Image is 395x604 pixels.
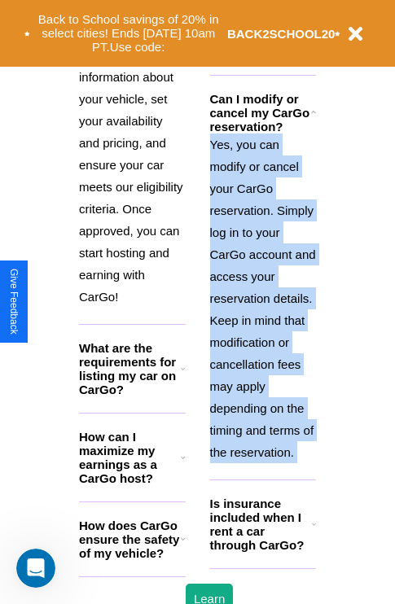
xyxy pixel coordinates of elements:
h3: How can I maximize my earnings as a CarGo host? [79,430,181,485]
button: Back to School savings of 20% in select cities! Ends [DATE] 10am PT.Use code: [30,8,227,59]
h3: How does CarGo ensure the safety of my vehicle? [79,519,181,560]
p: Yes, you can modify or cancel your CarGo reservation. Simply log in to your CarGo account and acc... [210,133,317,463]
div: Give Feedback [8,269,20,335]
h3: Is insurance included when I rent a car through CarGo? [210,497,312,552]
b: BACK2SCHOOL20 [227,27,336,41]
iframe: Intercom live chat [16,549,55,588]
h3: What are the requirements for listing my car on CarGo? [79,341,181,396]
h3: Can I modify or cancel my CarGo reservation? [210,92,311,133]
